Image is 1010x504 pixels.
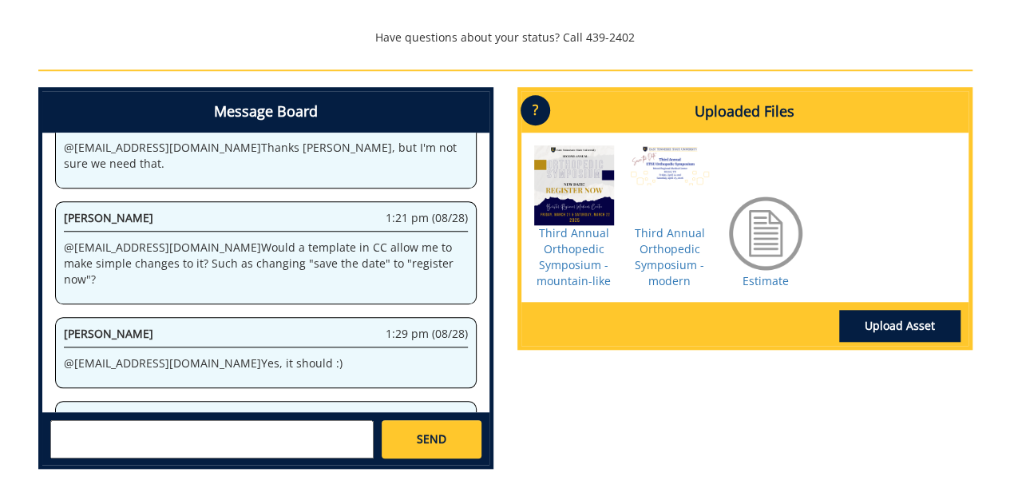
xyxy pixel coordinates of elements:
[839,310,960,342] a: Upload Asset
[386,410,468,426] span: 1:31 pm (08/28)
[64,410,153,425] span: [PERSON_NAME]
[417,431,446,447] span: SEND
[386,326,468,342] span: 1:29 pm (08/28)
[743,273,789,288] a: Estimate
[64,326,153,341] span: [PERSON_NAME]
[64,140,468,172] p: @ [EMAIL_ADDRESS][DOMAIN_NAME] Thanks [PERSON_NAME], but I'm not sure we need that.
[42,91,489,133] h4: Message Board
[64,355,468,371] p: @ [EMAIL_ADDRESS][DOMAIN_NAME] Yes, it should :)
[635,225,705,288] a: Third Annual Orthopedic Symposium - modern
[382,420,481,458] a: SEND
[521,95,550,125] p: ?
[64,240,468,288] p: @ [EMAIL_ADDRESS][DOMAIN_NAME] Would a template in CC allow me to make simple changes to it? Such...
[386,210,468,226] span: 1:21 pm (08/28)
[521,91,968,133] h4: Uploaded Files
[38,30,972,46] p: Have questions about your status? Call 439-2402
[537,225,611,288] a: Third Annual Orthopedic Symposium - mountain-like
[50,420,374,458] textarea: messageToSend
[64,210,153,225] span: [PERSON_NAME]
